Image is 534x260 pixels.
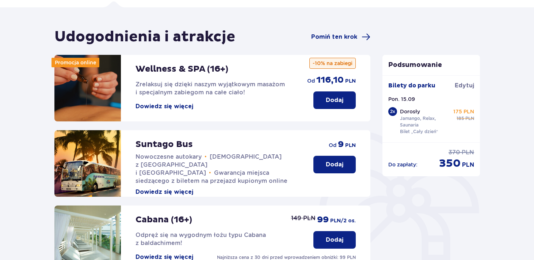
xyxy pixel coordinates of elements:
p: Do zapłaty : [388,161,417,168]
span: Nowoczesne autokary [136,153,202,160]
p: 99 [317,214,329,225]
p: -10% na zabiegi [309,58,356,69]
p: PLN /2 os. [330,217,356,225]
a: Edytuj [455,82,474,90]
button: Dodaj [313,91,356,109]
p: Dodaj [326,161,343,169]
img: attraction [54,130,121,197]
span: • [205,153,207,161]
p: Pon. 15.09 [388,95,415,103]
div: Promocja online [52,58,99,67]
button: Dowiedz się więcej [136,188,193,196]
p: 185 [457,115,464,122]
button: Dodaj [313,231,356,249]
p: PLN [465,115,474,122]
span: Zrelaksuj się dzięki naszym wyjątkowym masażom i specjalnym zabiegom na całe ciało! [136,81,285,96]
p: Bilet „Cały dzień” [400,128,438,135]
p: 116,10 [316,75,344,86]
p: 370 [449,148,460,157]
p: od [329,142,336,149]
span: Odpręż się na wygodnym łożu typu Cabana z baldachimem! [136,231,266,246]
button: Dowiedz się więcej [136,102,193,110]
p: PLN [345,142,356,149]
p: Bilety do parku [388,82,435,90]
div: 2 x [388,107,397,116]
span: [DEMOGRAPHIC_DATA] z [GEOGRAPHIC_DATA] i [GEOGRAPHIC_DATA] [136,153,282,176]
p: PLN [462,148,474,157]
h1: Udogodnienia i atrakcje [54,28,235,46]
p: Dodaj [326,236,343,244]
p: od [307,77,315,84]
p: 149 PLN [291,214,316,222]
p: Dodaj [326,96,343,104]
p: 175 PLN [453,108,474,115]
p: 9 [338,139,344,150]
p: Wellness & SPA (16+) [136,64,228,75]
img: attraction [54,55,121,121]
p: 350 [439,157,461,170]
span: • [209,169,211,177]
span: Pomiń ten krok [311,33,357,41]
p: Dorosły [400,108,420,115]
a: Pomiń ten krok [311,33,370,41]
p: Cabana (16+) [136,214,192,225]
p: PLN [345,78,356,85]
p: Suntago Bus [136,139,193,150]
p: PLN [462,161,474,169]
p: Jamango, Relax, Saunaria [400,115,450,128]
button: Dodaj [313,156,356,173]
p: Podsumowanie [382,61,480,69]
